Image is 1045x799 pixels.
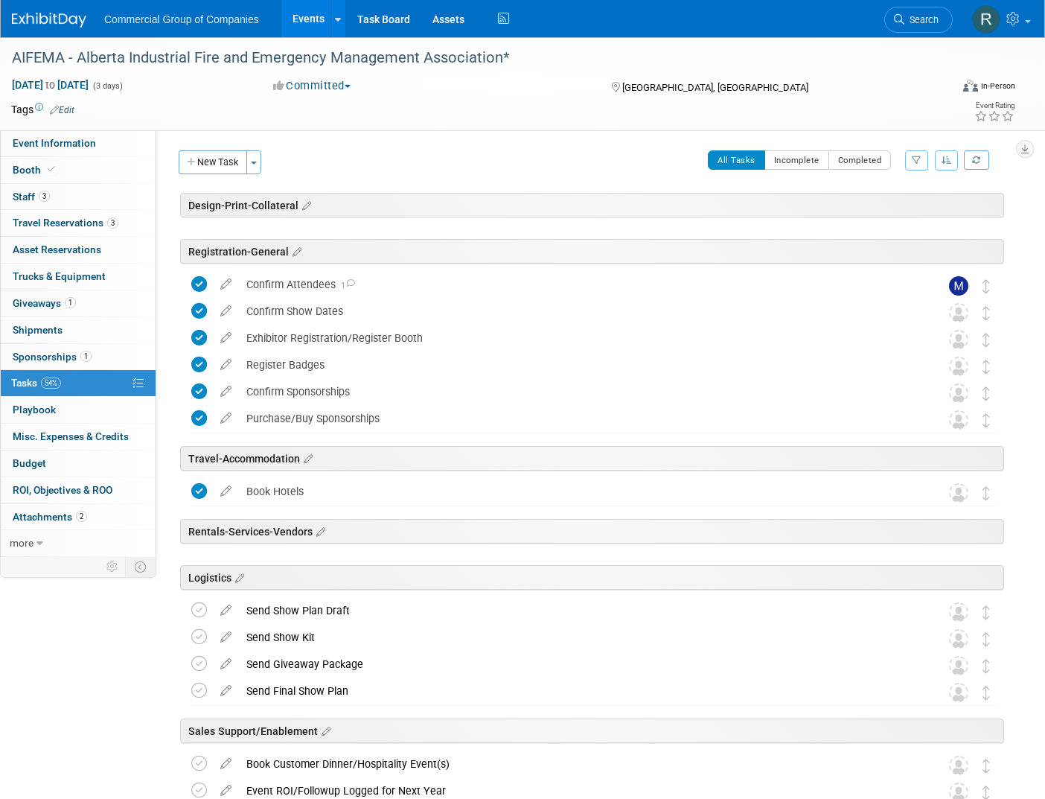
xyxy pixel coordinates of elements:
[949,410,968,430] img: Unassigned
[974,102,1014,109] div: Event Rating
[50,105,74,115] a: Edit
[239,479,919,504] div: Book Hotels
[179,150,247,174] button: New Task
[1,344,156,370] a: Sponsorships1
[963,80,978,92] img: Format-Inperson.png
[949,330,968,349] img: Unassigned
[13,324,63,336] span: Shipments
[982,279,990,293] i: Move task
[268,78,357,94] button: Committed
[213,604,239,617] a: edit
[949,656,968,675] img: Unassigned
[13,457,46,469] span: Budget
[949,276,968,296] img: Mike Feduniw
[708,150,765,170] button: All Tasks
[1,210,156,236] a: Travel Reservations3
[213,684,239,698] a: edit
[982,333,990,347] i: Move task
[180,446,1004,471] div: Travel-Accommodation
[213,757,239,771] a: edit
[972,5,1000,34] img: Rod Leland
[12,13,86,28] img: ExhibitDay
[336,281,355,290] span: 1
[318,723,330,738] a: Edit sections
[13,511,87,523] span: Attachments
[982,632,990,646] i: Move task
[239,352,919,378] div: Register Badges
[1,237,156,263] a: Asset Reservations
[982,486,990,500] i: Move task
[622,82,808,93] span: [GEOGRAPHIC_DATA], [GEOGRAPHIC_DATA]
[92,81,123,91] span: (3 days)
[76,511,87,522] span: 2
[213,358,239,372] a: edit
[828,150,892,170] button: Completed
[213,278,239,291] a: edit
[7,45,930,71] div: AIFEMA - Alberta Industrial Fire and Emergency Management Association*
[982,360,990,374] i: Move task
[904,14,939,25] span: Search
[239,625,919,650] div: Send Show Kit
[48,165,55,174] i: Booth reservation complete
[213,485,239,498] a: edit
[1,504,156,530] a: Attachments2
[1,451,156,477] a: Budget
[11,78,89,92] span: [DATE] [DATE]
[949,303,968,322] img: Unassigned
[1,370,156,396] a: Tasks54%
[107,217,118,229] span: 3
[298,197,311,212] a: Edit sections
[180,239,1004,264] div: Registration-General
[866,77,1015,100] div: Event Format
[213,412,239,425] a: edit
[13,137,96,149] span: Event Information
[239,299,919,324] div: Confirm Show Dates
[239,272,919,297] div: Confirm Attendees
[213,385,239,398] a: edit
[13,297,76,309] span: Giveaways
[239,678,919,704] div: Send Final Show Plan
[11,377,61,389] span: Tasks
[949,683,968,702] img: Unassigned
[949,383,968,403] img: Unassigned
[126,557,156,576] td: Toggle Event Tabs
[65,297,76,308] span: 1
[982,759,990,773] i: Move task
[13,217,118,229] span: Travel Reservations
[213,305,239,318] a: edit
[239,598,919,623] div: Send Show Plan Draft
[213,784,239,798] a: edit
[1,317,156,343] a: Shipments
[231,570,244,585] a: Edit sections
[13,164,58,176] span: Booth
[982,605,990,620] i: Move task
[1,264,156,290] a: Trucks & Equipment
[949,602,968,622] img: Unassigned
[180,193,1004,217] div: Design-Print-Collateral
[1,184,156,210] a: Staff3
[13,404,56,416] span: Playbook
[949,756,968,775] img: Unassigned
[104,13,259,25] span: Commercial Group of Companies
[964,150,989,170] a: Refresh
[1,157,156,183] a: Booth
[213,631,239,644] a: edit
[313,523,325,538] a: Edit sections
[43,79,57,91] span: to
[1,397,156,423] a: Playbook
[980,80,1015,92] div: In-Person
[239,379,919,404] div: Confirm Sponsorships
[982,386,990,401] i: Move task
[949,629,968,649] img: Unassigned
[239,652,919,677] div: Send Giveaway Package
[11,102,74,117] td: Tags
[213,331,239,345] a: edit
[982,413,990,427] i: Move task
[982,306,990,320] i: Move task
[180,519,1004,544] div: Rentals-Services-Vendors
[13,351,92,363] span: Sponsorships
[239,406,919,431] div: Purchase/Buy Sponsorships
[13,191,50,203] span: Staff
[300,451,313,465] a: Edit sections
[1,130,156,156] a: Event Information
